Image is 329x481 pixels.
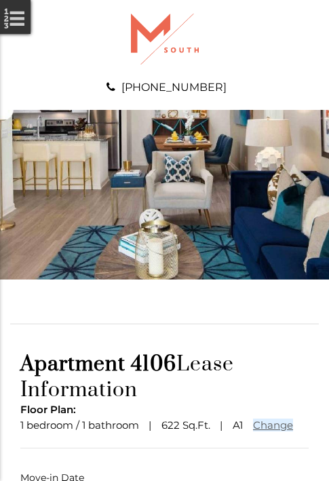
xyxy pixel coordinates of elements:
[20,351,176,377] span: Apartment 4106
[121,81,227,94] a: [PHONE_NUMBER]
[131,14,199,64] img: A graphic with a red M and the word SOUTH.
[20,351,309,403] h1: Lease Information
[233,419,243,431] span: A1
[182,419,210,431] span: Sq.Ft.
[20,403,76,416] span: Floor Plan:
[253,419,293,431] a: Change
[161,419,180,431] span: 622
[20,419,139,431] span: 1 bedroom / 1 bathroom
